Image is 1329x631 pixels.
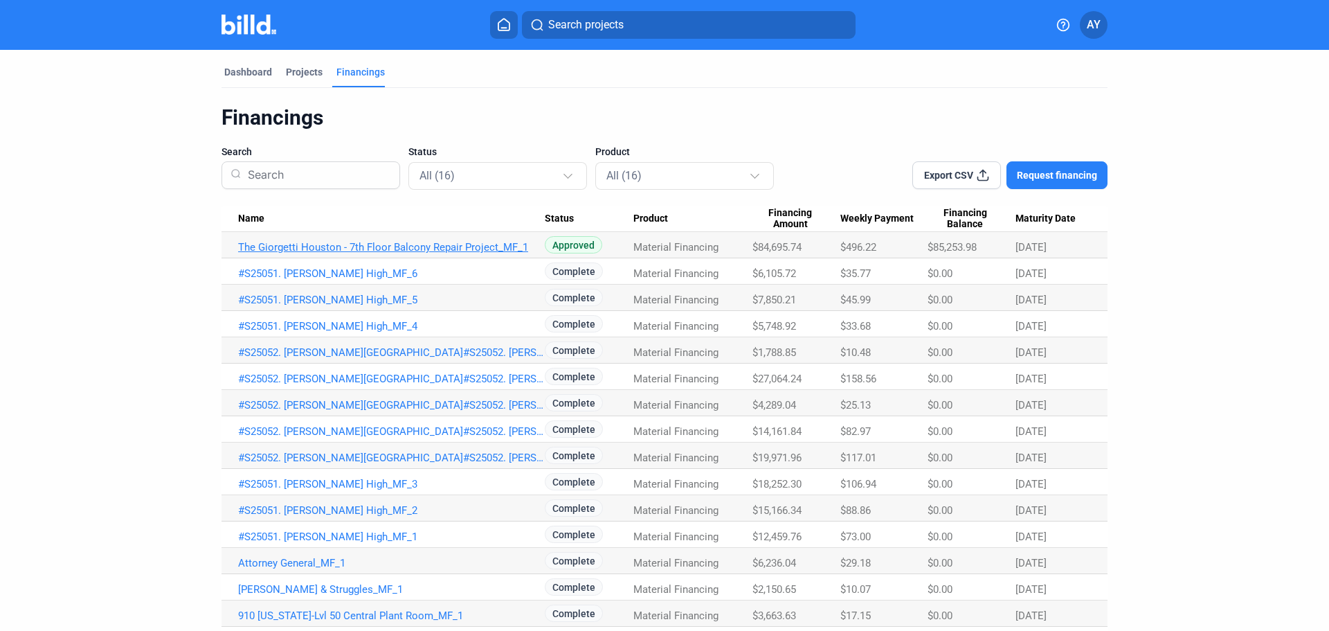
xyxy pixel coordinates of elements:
span: Complete [545,263,603,280]
span: [DATE] [1015,452,1047,464]
span: [DATE] [1015,531,1047,543]
span: Complete [545,394,603,411]
span: $0.00 [928,399,952,411]
img: Billd Company Logo [221,15,276,35]
span: $10.48 [840,346,871,359]
span: Material Financing [633,452,718,464]
span: Name [238,213,264,225]
span: Complete [545,499,603,517]
span: Complete [545,552,603,569]
span: Material Financing [633,346,718,359]
span: Complete [545,289,603,306]
span: Material Financing [633,504,718,517]
span: Material Financing [633,425,718,438]
div: Name [238,213,545,225]
span: $85,253.98 [928,241,977,254]
span: Financing Balance [928,207,1003,231]
span: $0.00 [928,346,952,359]
span: Complete [545,605,603,622]
span: [DATE] [1015,610,1047,622]
span: Material Financing [633,610,718,622]
span: Complete [545,420,603,438]
div: Financings [221,105,1107,131]
span: $0.00 [928,478,952,490]
span: $0.00 [928,557,952,569]
span: $10.07 [840,583,871,596]
span: Status [408,145,437,159]
span: Complete [545,368,603,385]
span: Complete [545,578,603,596]
span: Material Financing [633,583,718,596]
button: Request financing [1006,161,1107,189]
span: [DATE] [1015,583,1047,596]
span: $496.22 [840,241,876,254]
span: [DATE] [1015,320,1047,332]
span: Product [633,213,668,225]
a: #S25052. [PERSON_NAME][GEOGRAPHIC_DATA]#S25052. [PERSON_NAME] Royal ISD STEM_MF_5 [238,346,545,359]
input: Search [242,157,391,193]
a: #S25051. [PERSON_NAME] High_MF_6 [238,267,545,280]
div: Status [545,213,634,225]
span: $0.00 [928,320,952,332]
a: #S25052. [PERSON_NAME][GEOGRAPHIC_DATA]#S25052. [PERSON_NAME] Royal ISD STEM_MF_3 [238,399,545,411]
span: $25.13 [840,399,871,411]
div: Projects [286,65,323,79]
span: $106.94 [840,478,876,490]
span: $0.00 [928,294,952,306]
span: Material Financing [633,557,718,569]
span: Complete [545,341,603,359]
span: Complete [545,526,603,543]
span: $4,289.04 [752,399,796,411]
a: #S25051. [PERSON_NAME] High_MF_1 [238,531,545,543]
span: $158.56 [840,373,876,385]
span: [DATE] [1015,373,1047,385]
span: Product [595,145,630,159]
mat-select-trigger: All (16) [419,169,455,182]
span: Search [221,145,252,159]
div: Financing Amount [752,207,840,231]
span: $0.00 [928,583,952,596]
span: $12,459.76 [752,531,802,543]
span: $0.00 [928,373,952,385]
span: $84,695.74 [752,241,802,254]
span: Complete [545,315,603,332]
a: #S25051. [PERSON_NAME] High_MF_4 [238,320,545,332]
span: $0.00 [928,267,952,280]
span: Weekly Payment [840,213,914,225]
span: Financing Amount [752,207,828,231]
span: $45.99 [840,294,871,306]
span: $18,252.30 [752,478,802,490]
span: $6,236.04 [752,557,796,569]
span: Maturity Date [1015,213,1076,225]
span: [DATE] [1015,425,1047,438]
div: Product [633,213,752,225]
span: Material Financing [633,373,718,385]
a: 910 [US_STATE]-Lvl 50 Central Plant Room_MF_1 [238,610,545,622]
span: Material Financing [633,399,718,411]
button: Export CSV [912,161,1001,189]
span: $14,161.84 [752,425,802,438]
a: #S25051. [PERSON_NAME] High_MF_3 [238,478,545,490]
span: $27,064.24 [752,373,802,385]
span: Complete [545,447,603,464]
span: Export CSV [924,168,973,182]
span: Search projects [548,17,624,33]
span: Material Financing [633,294,718,306]
span: Material Financing [633,241,718,254]
span: $73.00 [840,531,871,543]
a: #S25051. [PERSON_NAME] High_MF_2 [238,504,545,517]
button: Search projects [522,11,856,39]
div: Weekly Payment [840,213,927,225]
span: [DATE] [1015,478,1047,490]
span: $15,166.34 [752,504,802,517]
span: [DATE] [1015,241,1047,254]
span: $0.00 [928,504,952,517]
span: $88.86 [840,504,871,517]
span: $35.77 [840,267,871,280]
span: Material Financing [633,320,718,332]
span: $7,850.21 [752,294,796,306]
span: $5,748.92 [752,320,796,332]
span: AY [1087,17,1101,33]
span: $2,150.65 [752,583,796,596]
span: Material Financing [633,531,718,543]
